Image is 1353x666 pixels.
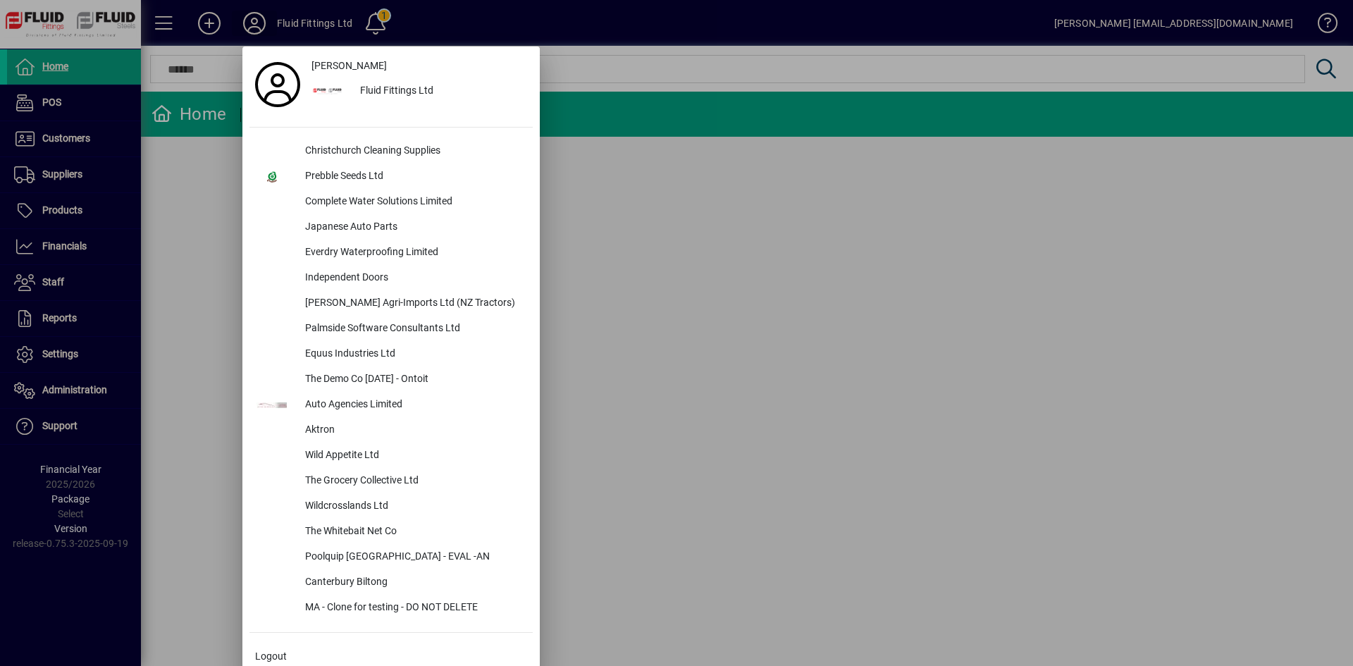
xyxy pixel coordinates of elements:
button: [PERSON_NAME] Agri-Imports Ltd (NZ Tractors) [249,291,533,316]
button: Wildcrosslands Ltd [249,494,533,519]
div: Equus Industries Ltd [294,342,533,367]
span: [PERSON_NAME] [311,58,387,73]
button: Palmside Software Consultants Ltd [249,316,533,342]
span: Logout [255,649,287,664]
div: Christchurch Cleaning Supplies [294,139,533,164]
div: Fluid Fittings Ltd [349,79,533,104]
div: Japanese Auto Parts [294,215,533,240]
div: Everdry Waterproofing Limited [294,240,533,266]
button: The Grocery Collective Ltd [249,469,533,494]
div: The Demo Co [DATE] - Ontoit [294,367,533,393]
button: The Demo Co [DATE] - Ontoit [249,367,533,393]
button: Independent Doors [249,266,533,291]
div: Canterbury Biltong [294,570,533,596]
button: Fluid Fittings Ltd [306,79,533,104]
button: Christchurch Cleaning Supplies [249,139,533,164]
button: Complete Water Solutions Limited [249,190,533,215]
div: Wild Appetite Ltd [294,443,533,469]
div: Aktron [294,418,533,443]
div: Wildcrosslands Ltd [294,494,533,519]
a: [PERSON_NAME] [306,54,533,79]
div: Complete Water Solutions Limited [294,190,533,215]
div: [PERSON_NAME] Agri-Imports Ltd (NZ Tractors) [294,291,533,316]
div: Independent Doors [294,266,533,291]
button: Prebble Seeds Ltd [249,164,533,190]
div: The Whitebait Net Co [294,519,533,545]
div: Palmside Software Consultants Ltd [294,316,533,342]
div: Poolquip [GEOGRAPHIC_DATA] - EVAL -AN [294,545,533,570]
button: Wild Appetite Ltd [249,443,533,469]
button: Equus Industries Ltd [249,342,533,367]
div: The Grocery Collective Ltd [294,469,533,494]
button: The Whitebait Net Co [249,519,533,545]
div: Prebble Seeds Ltd [294,164,533,190]
button: Everdry Waterproofing Limited [249,240,533,266]
button: Auto Agencies Limited [249,393,533,418]
div: MA - Clone for testing - DO NOT DELETE [294,596,533,621]
button: MA - Clone for testing - DO NOT DELETE [249,596,533,621]
a: Profile [249,72,306,97]
div: Auto Agencies Limited [294,393,533,418]
button: Poolquip [GEOGRAPHIC_DATA] - EVAL -AN [249,545,533,570]
button: Canterbury Biltong [249,570,533,596]
button: Aktron [249,418,533,443]
button: Japanese Auto Parts [249,215,533,240]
